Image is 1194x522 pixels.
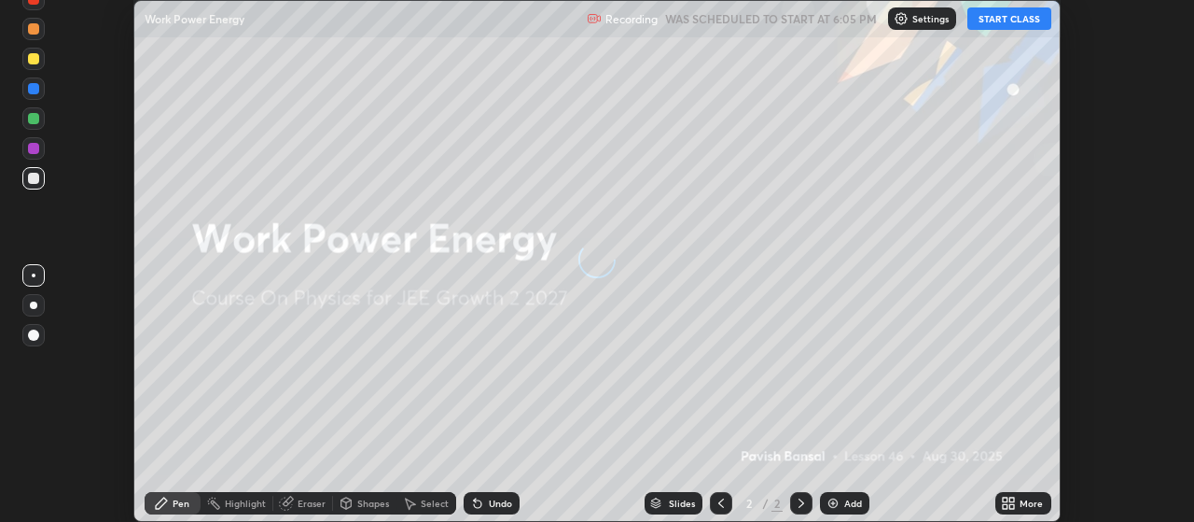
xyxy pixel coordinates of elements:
[912,14,949,23] p: Settings
[298,499,326,508] div: Eraser
[894,11,909,26] img: class-settings-icons
[145,11,244,26] p: Work Power Energy
[1020,499,1043,508] div: More
[771,495,783,512] div: 2
[740,498,758,509] div: 2
[489,499,512,508] div: Undo
[421,499,449,508] div: Select
[173,499,189,508] div: Pen
[357,499,389,508] div: Shapes
[225,499,266,508] div: Highlight
[844,499,862,508] div: Add
[587,11,602,26] img: recording.375f2c34.svg
[826,496,840,511] img: add-slide-button
[669,499,695,508] div: Slides
[762,498,768,509] div: /
[665,10,877,27] h5: WAS SCHEDULED TO START AT 6:05 PM
[605,12,658,26] p: Recording
[967,7,1051,30] button: START CLASS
